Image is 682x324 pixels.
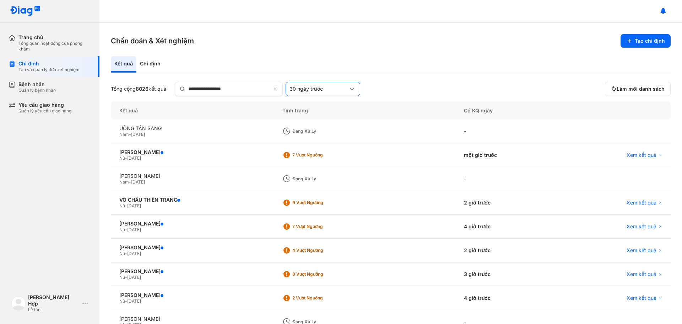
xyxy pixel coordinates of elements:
[455,119,561,143] div: -
[627,295,656,301] span: Xem kết quả
[292,295,349,301] div: 2 Vượt ngưỡng
[127,298,141,304] span: [DATE]
[125,155,127,161] span: -
[119,125,265,132] div: UÔNG TẤN SANG
[10,6,40,17] img: logo
[119,149,265,155] div: [PERSON_NAME]
[127,251,141,256] span: [DATE]
[119,221,265,227] div: [PERSON_NAME]
[111,102,274,119] div: Kết quả
[28,307,80,313] div: Lễ tân
[18,108,71,114] div: Quản lý yêu cầu giao hàng
[119,316,265,322] div: [PERSON_NAME]
[119,268,265,275] div: [PERSON_NAME]
[111,86,166,92] div: Tổng cộng kết quả
[119,292,265,298] div: [PERSON_NAME]
[627,223,656,230] span: Xem kết quả
[292,152,349,158] div: 7 Vượt ngưỡng
[605,82,671,96] button: Làm mới danh sách
[627,247,656,254] span: Xem kết quả
[18,41,91,52] div: Tổng quan hoạt động của phòng khám
[127,227,141,232] span: [DATE]
[119,203,125,208] span: Nữ
[119,132,129,137] span: Nam
[627,200,656,206] span: Xem kết quả
[292,224,349,229] div: 7 Vượt ngưỡng
[119,173,265,179] div: [PERSON_NAME]
[125,251,127,256] span: -
[274,102,455,119] div: Tình trạng
[627,152,656,158] span: Xem kết quả
[28,294,80,307] div: [PERSON_NAME] Hợp
[119,244,265,251] div: [PERSON_NAME]
[119,298,125,304] span: Nữ
[111,56,136,73] div: Kết quả
[18,81,56,87] div: Bệnh nhân
[455,215,561,239] div: 4 giờ trước
[292,200,349,206] div: 9 Vượt ngưỡng
[127,275,141,280] span: [DATE]
[119,251,125,256] span: Nữ
[292,248,349,253] div: 4 Vượt ngưỡng
[617,86,665,92] span: Làm mới danh sách
[119,275,125,280] span: Nữ
[18,102,71,108] div: Yêu cầu giao hàng
[621,34,671,48] button: Tạo chỉ định
[455,102,561,119] div: Có KQ ngày
[125,227,127,232] span: -
[292,128,349,134] div: Đang xử lý
[18,34,91,41] div: Trang chủ
[455,286,561,310] div: 4 giờ trước
[136,86,148,92] span: 8026
[455,167,561,191] div: -
[129,179,131,185] span: -
[18,87,56,93] div: Quản lý bệnh nhân
[125,298,127,304] span: -
[111,36,194,46] h3: Chẩn đoán & Xét nghiệm
[125,275,127,280] span: -
[627,271,656,277] span: Xem kết quả
[18,60,80,67] div: Chỉ định
[11,296,26,310] img: logo
[455,191,561,215] div: 2 giờ trước
[127,203,141,208] span: [DATE]
[455,143,561,167] div: một giờ trước
[455,262,561,286] div: 3 giờ trước
[129,132,131,137] span: -
[119,197,265,203] div: VÕ CHÂU THIÊN TRANG
[119,227,125,232] span: Nữ
[125,203,127,208] span: -
[119,179,129,185] span: Nam
[455,239,561,262] div: 2 giờ trước
[292,271,349,277] div: 8 Vượt ngưỡng
[131,132,145,137] span: [DATE]
[119,155,125,161] span: Nữ
[289,86,348,92] div: 30 ngày trước
[292,176,349,182] div: Đang xử lý
[136,56,164,73] div: Chỉ định
[18,67,80,73] div: Tạo và quản lý đơn xét nghiệm
[131,179,145,185] span: [DATE]
[127,155,141,161] span: [DATE]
